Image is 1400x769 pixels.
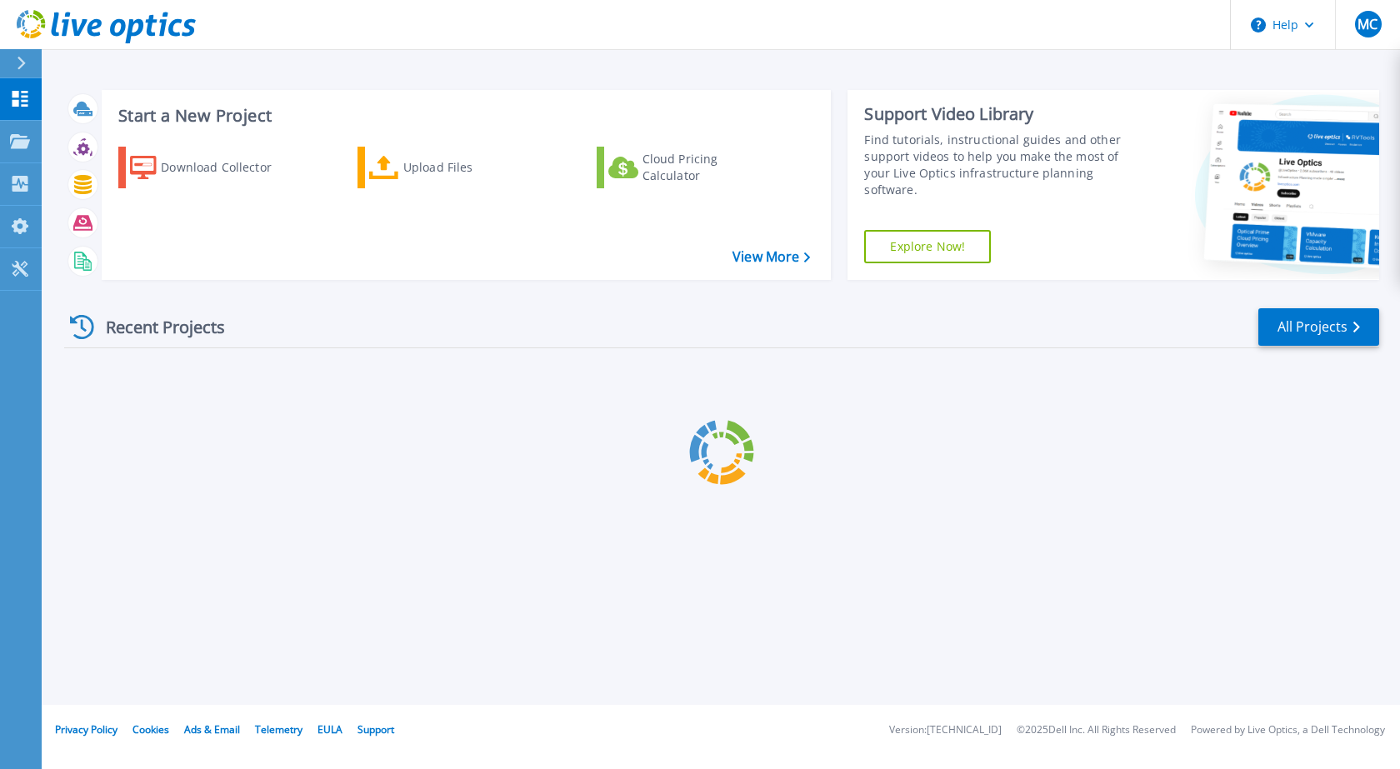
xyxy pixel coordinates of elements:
li: © 2025 Dell Inc. All Rights Reserved [1017,725,1176,736]
a: View More [732,249,810,265]
a: Support [357,722,394,737]
a: Download Collector [118,147,304,188]
li: Powered by Live Optics, a Dell Technology [1191,725,1385,736]
a: Cookies [132,722,169,737]
h3: Start a New Project [118,107,810,125]
a: Upload Files [357,147,543,188]
a: Explore Now! [864,230,991,263]
div: Find tutorials, instructional guides and other support videos to help you make the most of your L... [864,132,1132,198]
a: Ads & Email [184,722,240,737]
a: Privacy Policy [55,722,117,737]
a: Telemetry [255,722,302,737]
div: Recent Projects [64,307,247,347]
span: MC [1357,17,1377,31]
a: EULA [317,722,342,737]
a: Cloud Pricing Calculator [597,147,782,188]
li: Version: [TECHNICAL_ID] [889,725,1002,736]
div: Download Collector [161,151,294,184]
a: All Projects [1258,308,1379,346]
div: Upload Files [403,151,537,184]
div: Cloud Pricing Calculator [642,151,776,184]
div: Support Video Library [864,103,1132,125]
